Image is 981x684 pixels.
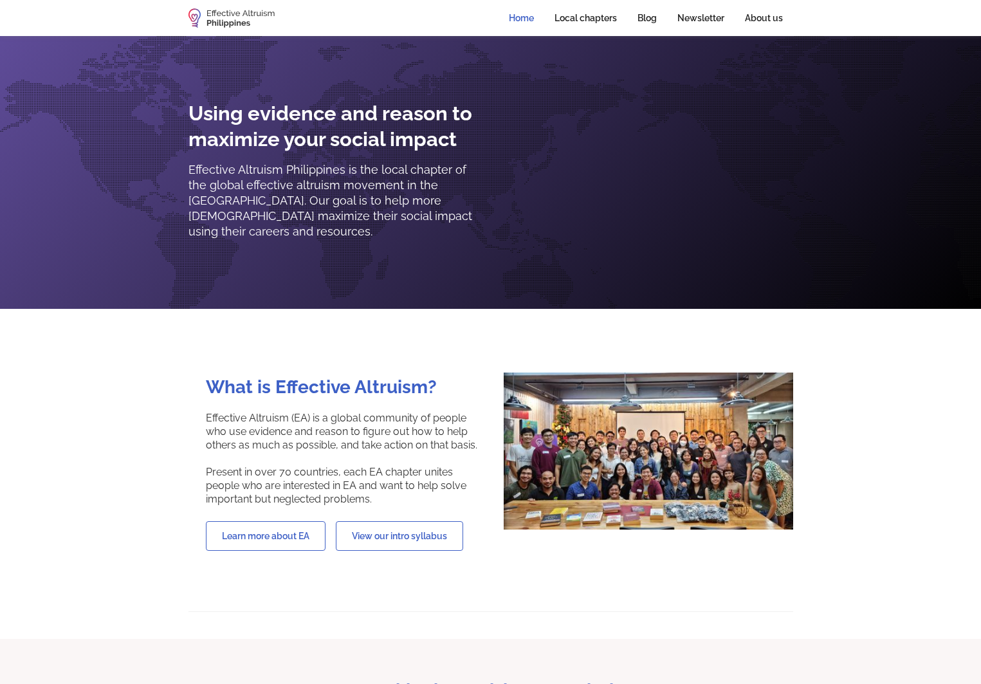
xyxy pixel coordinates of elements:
h2: Using evidence and reason to maximize your social impact [188,100,487,152]
a: Home [499,4,544,32]
a: Blog [627,4,667,32]
a: Learn more about EA [206,521,325,551]
p: Effective Altruism (EA) is a global community of people who use evidence and reason to figure out... [206,411,488,506]
a: Local chapters [544,4,627,32]
a: About us [735,4,793,32]
a: View our intro syllabus [336,521,463,551]
p: Effective Altruism Philippines is the local chapter of the global effective altruism movement in ... [188,162,487,239]
a: Newsletter [667,4,735,32]
a: home [188,8,275,28]
h2: What is Effective Altruism? [206,376,437,399]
